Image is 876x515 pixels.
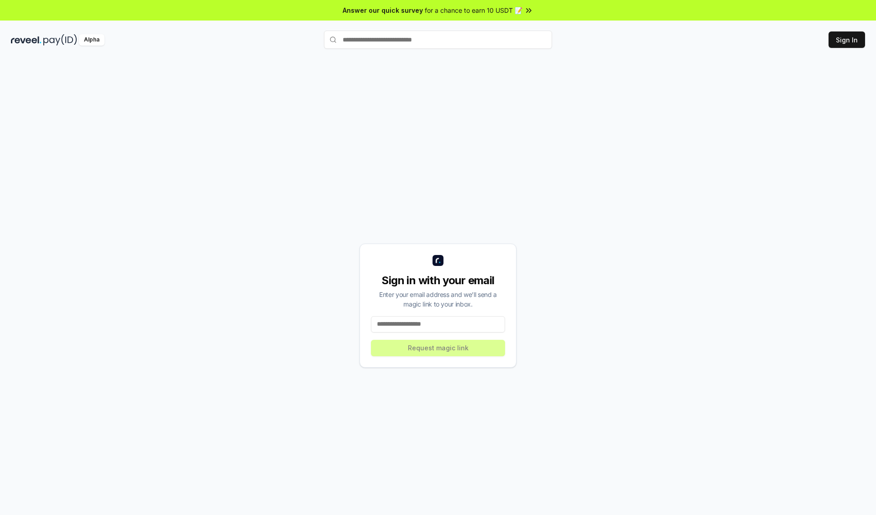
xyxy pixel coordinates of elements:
button: Sign In [829,31,865,48]
div: Alpha [79,34,104,46]
img: logo_small [433,255,443,266]
div: Enter your email address and we’ll send a magic link to your inbox. [371,290,505,309]
img: pay_id [43,34,77,46]
img: reveel_dark [11,34,42,46]
span: for a chance to earn 10 USDT 📝 [425,5,522,15]
span: Answer our quick survey [343,5,423,15]
div: Sign in with your email [371,273,505,288]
